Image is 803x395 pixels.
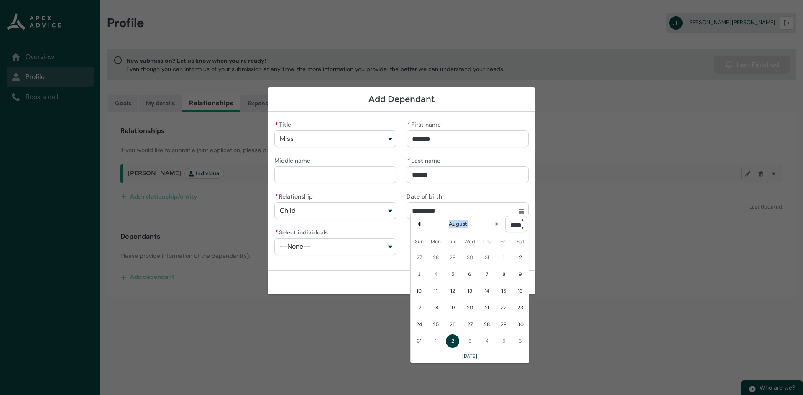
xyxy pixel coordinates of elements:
span: 9 [514,268,527,281]
button: Select individuals [274,238,396,255]
span: 2 [514,251,527,264]
td: 2025-08-07 [478,266,495,283]
span: 4 [429,268,442,281]
label: Date of birth [407,191,445,201]
button: Previous Month [412,217,426,231]
abbr: Thursday [483,238,491,245]
td: 2025-08-03 [411,266,427,283]
span: 7 [480,268,494,281]
td: 2025-08-01 [495,249,512,266]
button: Next Month [490,217,504,231]
abbr: Saturday [517,238,524,245]
label: First name [407,119,444,129]
abbr: required [275,193,278,200]
button: Relationship [274,202,396,219]
label: Title [274,119,294,129]
td: 2025-07-27 [411,249,427,266]
abbr: required [275,229,278,236]
abbr: Tuesday [448,238,457,245]
span: --None-- [280,243,311,250]
td: 2025-08-04 [427,266,444,283]
td: 2025-07-29 [444,249,461,266]
abbr: Monday [431,238,441,245]
label: Last name [407,155,444,165]
span: 6 [463,268,476,281]
abbr: required [275,121,278,128]
span: Miss [280,135,294,143]
span: 3 [412,268,426,281]
span: 8 [497,268,510,281]
td: 2025-07-30 [461,249,478,266]
abbr: Friday [501,238,506,245]
span: 29 [446,251,459,264]
span: 31 [480,251,494,264]
span: 27 [412,251,426,264]
td: 2025-08-09 [512,266,529,283]
td: 2025-07-28 [427,249,444,266]
td: 2025-07-31 [478,249,495,266]
abbr: Wednesday [464,238,475,245]
label: Middle name [274,155,314,165]
td: 2025-08-02 [512,249,529,266]
abbr: required [407,121,410,128]
abbr: required [407,157,410,164]
span: 30 [463,251,476,264]
span: 5 [446,268,459,281]
td: 2025-08-06 [461,266,478,283]
td: 2025-08-05 [444,266,461,283]
h2: August [449,220,467,228]
label: Select individuals [274,227,331,237]
abbr: Sunday [415,238,424,245]
h1: Add Dependant [274,94,529,104]
td: 2025-08-08 [495,266,512,283]
div: Date picker: August [410,214,529,363]
span: 1 [497,251,510,264]
span: Child [280,207,296,214]
span: 28 [429,251,442,264]
label: Relationship [274,191,316,201]
button: Title [274,130,396,147]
